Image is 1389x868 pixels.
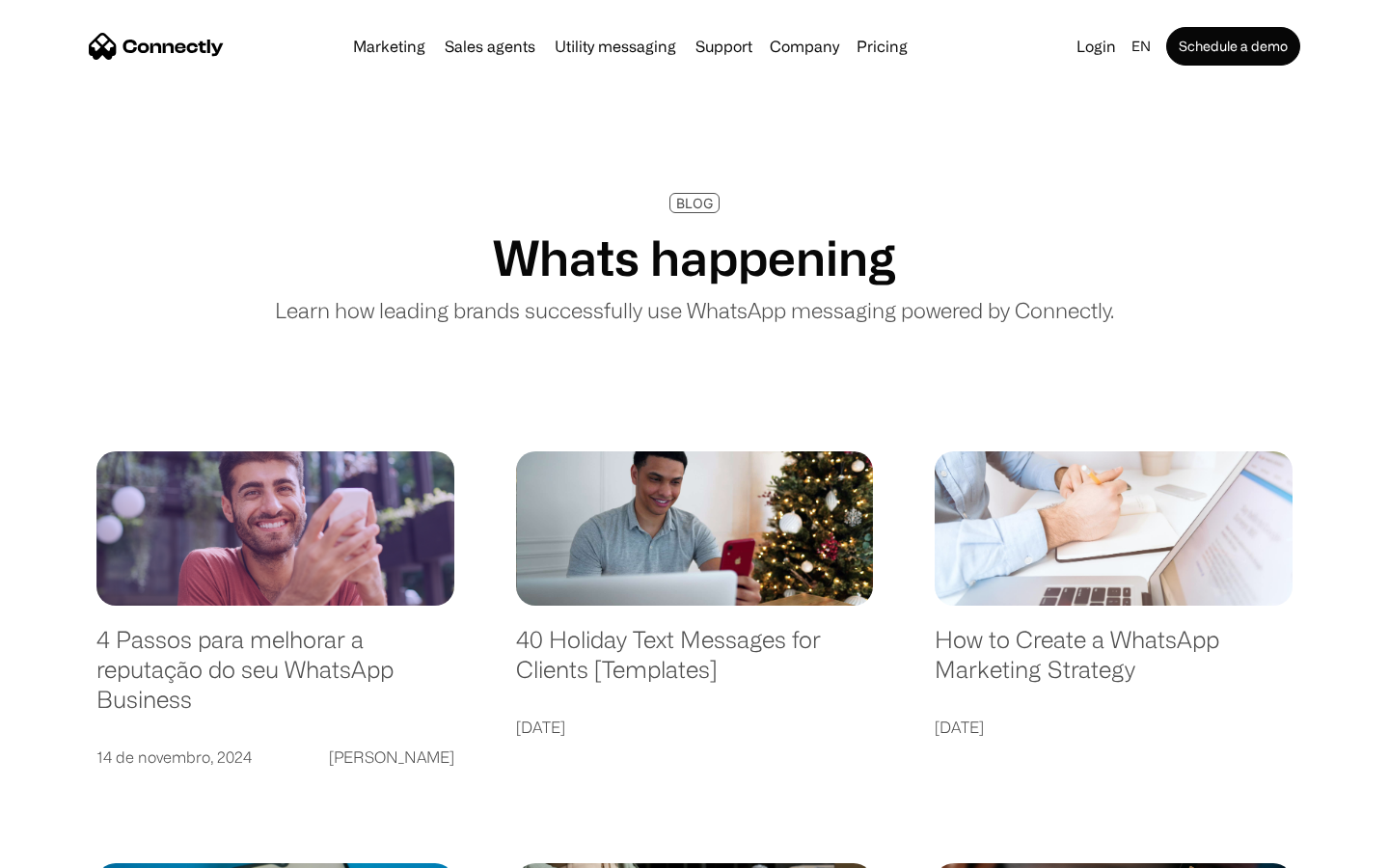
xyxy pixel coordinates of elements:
a: Utility messaging [547,39,684,54]
a: Marketing [345,39,433,54]
div: [DATE] [516,714,565,741]
div: BLOG [676,196,713,210]
div: [DATE] [935,714,984,741]
div: en [1131,33,1151,60]
a: Login [1069,33,1124,60]
aside: Language selected: English [19,834,116,861]
div: [PERSON_NAME] [329,744,454,771]
div: 14 de novembro, 2024 [96,744,252,771]
a: 40 Holiday Text Messages for Clients [Templates] [516,625,874,703]
a: Support [688,39,760,54]
a: How to Create a WhatsApp Marketing Strategy [935,625,1293,703]
a: Pricing [849,39,915,54]
div: Company [770,33,839,60]
a: Schedule a demo [1166,27,1300,66]
ul: Language list [39,834,116,861]
a: 4 Passos para melhorar a reputação do seu WhatsApp Business [96,625,454,733]
a: Sales agents [437,39,543,54]
h1: Whats happening [493,229,896,286]
p: Learn how leading brands successfully use WhatsApp messaging powered by Connectly. [275,294,1114,326]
